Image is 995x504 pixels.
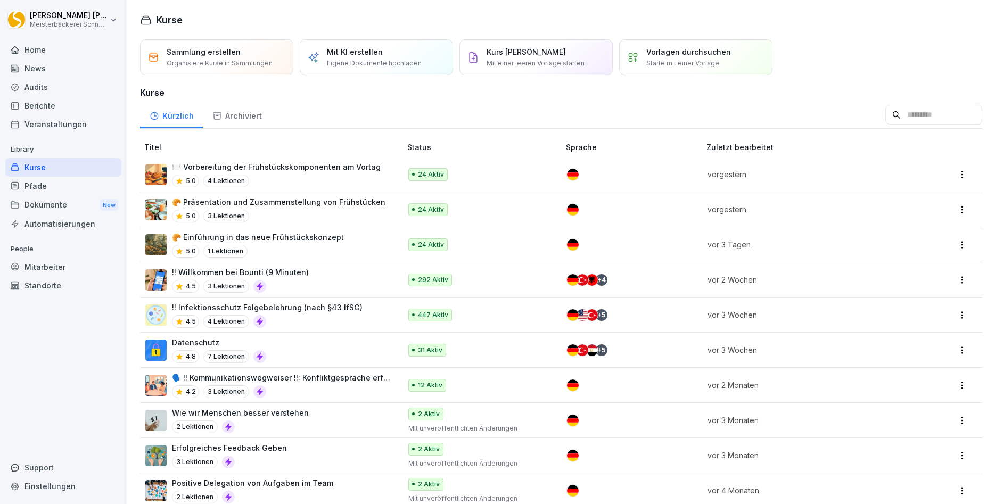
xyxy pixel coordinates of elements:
a: Mitarbeiter [5,258,121,276]
a: Pfade [5,177,121,195]
p: Mit einer leeren Vorlage starten [487,59,585,68]
a: Archiviert [203,101,271,128]
p: 12 Aktiv [418,381,442,390]
img: de.svg [567,379,579,391]
img: i6t0qadksb9e189o874pazh6.png [145,375,167,396]
p: Vorlagen durchsuchen [646,46,731,57]
p: 3 Lektionen [172,456,218,468]
p: vor 3 Tagen [708,239,899,250]
a: DokumenteNew [5,195,121,215]
p: 4.5 [186,317,196,326]
p: Mit KI erstellen [327,46,383,57]
p: 3 Lektionen [203,210,249,222]
p: !! Infektionsschutz Folgebelehrung (nach §43 IfSG) [172,302,363,313]
p: Wie wir Menschen besser verstehen [172,407,309,418]
p: Mit unveröffentlichten Änderungen [408,494,549,503]
img: e9p8yhr1zzycljzf1qfkis0d.png [145,199,167,220]
p: Organisiere Kurse in Sammlungen [167,59,273,68]
p: 1 Lektionen [203,245,248,258]
p: vor 3 Wochen [708,309,899,320]
p: 🍽️ Vorbereitung der Frühstückskomponenten am Vortag [172,161,381,172]
p: vorgestern [708,204,899,215]
p: Kurs [PERSON_NAME] [487,46,566,57]
p: Meisterbäckerei Schneckenburger [30,21,108,28]
img: de.svg [567,450,579,461]
p: 🥐 Einführung in das neue Frühstückskonzept [172,232,344,243]
p: 4.5 [186,282,196,291]
p: 24 Aktiv [418,240,444,250]
p: vor 3 Monaten [708,415,899,426]
p: 2 Lektionen [172,491,218,503]
p: 🗣️ !! Kommunikationswegweiser !!: Konfliktgespräche erfolgreich führen [172,372,390,383]
img: xh3bnih80d1pxcetv9zsuevg.png [145,269,167,291]
p: 4 Lektionen [203,175,249,187]
p: 4 Lektionen [203,315,249,328]
h1: Kurse [156,13,183,27]
p: Sprache [566,142,702,153]
img: de.svg [567,415,579,426]
p: 5.0 [186,211,196,221]
p: vor 4 Monaten [708,485,899,496]
a: Automatisierungen [5,214,121,233]
p: Mit unveröffentlichten Änderungen [408,459,549,468]
a: Audits [5,78,121,96]
a: Home [5,40,121,59]
p: Titel [144,142,403,153]
img: al.svg [586,274,598,286]
p: vor 2 Monaten [708,379,899,391]
p: Status [407,142,562,153]
img: de.svg [567,204,579,216]
p: Datenschutz [172,337,266,348]
p: Mit unveröffentlichten Änderungen [408,424,549,433]
a: Berichte [5,96,121,115]
p: 2 Aktiv [418,444,440,454]
p: 5.0 [186,246,196,256]
a: News [5,59,121,78]
p: 2 Lektionen [172,420,218,433]
p: 5.0 [186,176,196,186]
img: gp1n7epbxsf9lzaihqn479zn.png [145,340,167,361]
p: 4.2 [186,387,196,396]
img: de.svg [567,169,579,180]
p: 24 Aktiv [418,205,444,214]
img: de.svg [567,344,579,356]
img: de.svg [567,274,579,286]
p: 🥐 Präsentation und Zusammenstellung von Frühstücken [172,196,385,208]
div: New [100,199,118,211]
p: 447 Aktiv [418,310,448,320]
h3: Kurse [140,86,982,99]
img: d4hhc7dpd98b6qx811o6wmlu.png [145,480,167,501]
p: Eigene Dokumente hochladen [327,59,422,68]
p: Starte mit einer Vorlage [646,59,719,68]
img: tr.svg [577,344,588,356]
a: Standorte [5,276,121,295]
p: 3 Lektionen [203,385,249,398]
a: Einstellungen [5,477,121,495]
p: Zuletzt bearbeitet [706,142,911,153]
div: Veranstaltungen [5,115,121,134]
p: Erfolgreiches Feedback Geben [172,442,287,453]
img: de.svg [567,309,579,321]
p: 24 Aktiv [418,170,444,179]
p: 4.8 [186,352,196,361]
img: istrl2f5dh89luqdazvnu2w4.png [145,164,167,185]
p: 292 Aktiv [418,275,448,285]
img: clixped2zgppihwsektunc4a.png [145,410,167,431]
img: tr.svg [586,309,598,321]
p: vor 3 Wochen [708,344,899,356]
div: + 5 [596,309,607,321]
div: + 5 [596,344,607,356]
a: Kurse [5,158,121,177]
p: 2 Aktiv [418,409,440,419]
p: vor 3 Monaten [708,450,899,461]
p: Sammlung erstellen [167,46,241,57]
img: de.svg [567,239,579,251]
div: Support [5,458,121,477]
